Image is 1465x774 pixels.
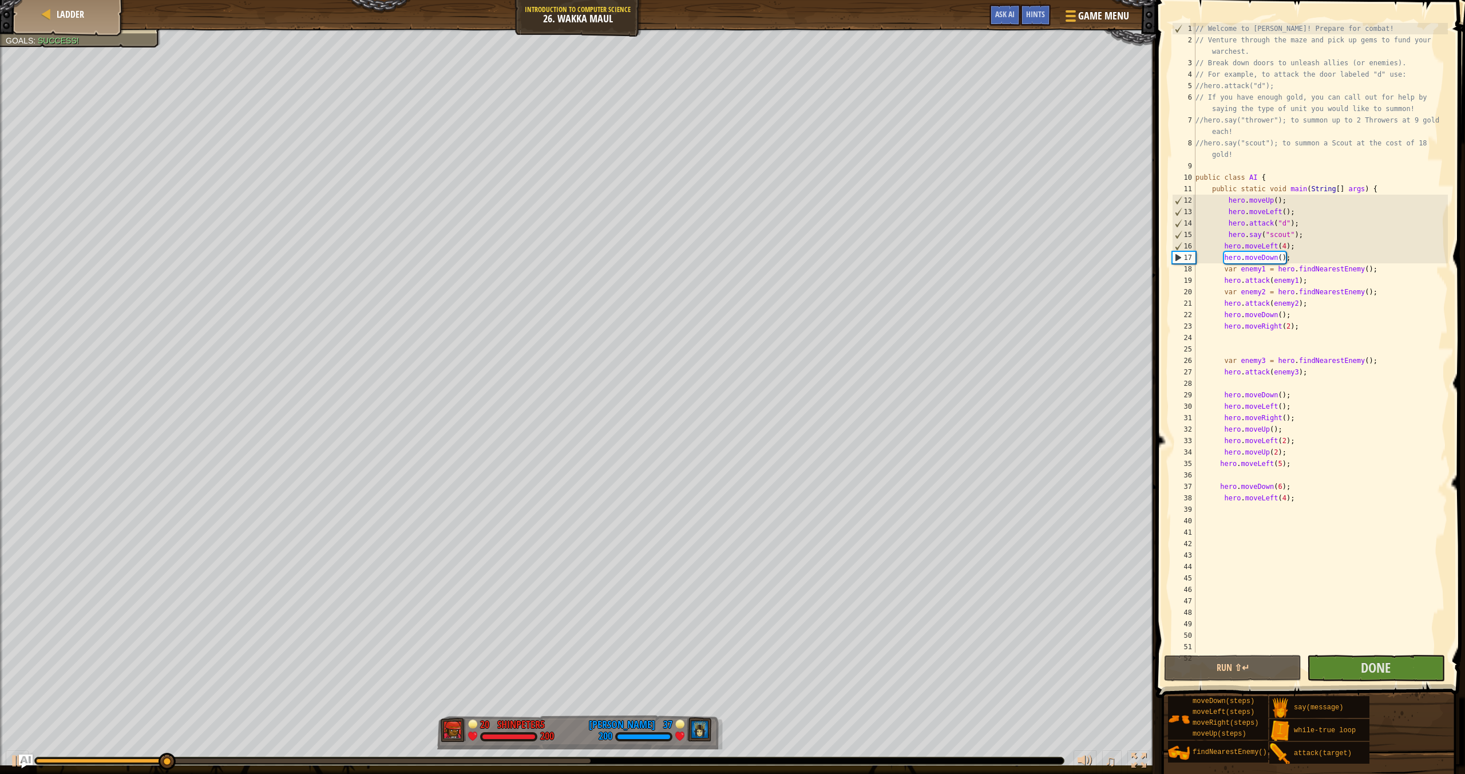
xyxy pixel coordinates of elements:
[1172,332,1195,343] div: 24
[661,717,672,728] div: 37
[1172,263,1195,275] div: 18
[1172,595,1195,607] div: 47
[1172,435,1195,447] div: 33
[1172,80,1195,92] div: 5
[1127,751,1150,774] button: Toggle fullscreen
[1173,206,1195,218] div: 13
[1172,504,1195,515] div: 39
[1173,218,1195,229] div: 14
[1173,240,1195,252] div: 16
[1307,655,1444,681] button: Done
[540,732,554,742] div: 200
[1172,527,1195,538] div: 41
[1172,458,1195,469] div: 35
[1172,275,1195,286] div: 19
[1172,481,1195,492] div: 37
[1172,401,1195,412] div: 30
[1172,561,1195,572] div: 44
[989,5,1020,26] button: Ask AI
[1172,550,1195,561] div: 43
[1026,9,1045,19] span: Hints
[1172,183,1195,195] div: 11
[1172,584,1195,595] div: 46
[1172,607,1195,618] div: 48
[1172,630,1195,641] div: 50
[995,9,1015,19] span: Ask AI
[1172,34,1195,57] div: 2
[1172,92,1195,114] div: 6
[497,717,545,732] div: Shinpeter5
[38,36,79,45] span: Success!
[599,732,612,742] div: 200
[1193,719,1258,727] span: moveRight(steps)
[1078,9,1129,23] span: Game Menu
[1074,751,1096,774] button: Adjust volume
[1104,752,1116,769] span: ♫
[1294,749,1352,757] span: attack(target)
[33,36,38,45] span: :
[53,8,84,21] a: Ladder
[1172,114,1195,137] div: 7
[1172,641,1195,653] div: 51
[1172,412,1195,424] div: 31
[1193,708,1254,716] span: moveLeft(steps)
[1172,618,1195,630] div: 49
[1172,137,1195,160] div: 8
[1172,321,1195,332] div: 23
[1172,538,1195,550] div: 42
[1172,389,1195,401] div: 29
[1172,286,1195,298] div: 20
[1172,57,1195,69] div: 3
[480,717,492,728] div: 20
[1193,697,1254,705] span: moveDown(steps)
[1294,704,1343,712] span: say(message)
[1168,708,1190,730] img: portrait.png
[1172,298,1195,309] div: 21
[57,8,84,21] span: Ladder
[1172,172,1195,183] div: 10
[1173,23,1195,34] div: 1
[6,751,29,774] button: ⌘ + P: Play
[1172,424,1195,435] div: 32
[1056,5,1136,31] button: Game Menu
[1172,572,1195,584] div: 45
[1172,343,1195,355] div: 25
[1172,378,1195,389] div: 28
[1294,726,1356,734] span: while-true loop
[589,717,655,732] div: [PERSON_NAME]
[1172,469,1195,481] div: 36
[1269,743,1291,765] img: portrait.png
[1172,515,1195,527] div: 40
[687,718,712,742] img: thang_avatar_frame.png
[1102,751,1122,774] button: ♫
[1172,355,1195,366] div: 26
[1193,730,1246,738] span: moveUp(steps)
[1173,252,1195,263] div: 17
[1172,447,1195,458] div: 34
[19,755,33,768] button: Ask AI
[1361,658,1391,677] span: Done
[441,718,466,742] img: thang_avatar_frame.png
[1172,653,1195,664] div: 52
[1172,160,1195,172] div: 9
[1269,697,1291,719] img: portrait.png
[1173,195,1195,206] div: 12
[6,36,33,45] span: Goals
[1173,229,1195,240] div: 15
[1168,742,1190,764] img: portrait.png
[1269,720,1291,742] img: portrait.png
[1193,748,1267,756] span: findNearestEnemy()
[1172,366,1195,378] div: 27
[1172,492,1195,504] div: 38
[1172,69,1195,80] div: 4
[1172,309,1195,321] div: 22
[1164,655,1301,681] button: Run ⇧↵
